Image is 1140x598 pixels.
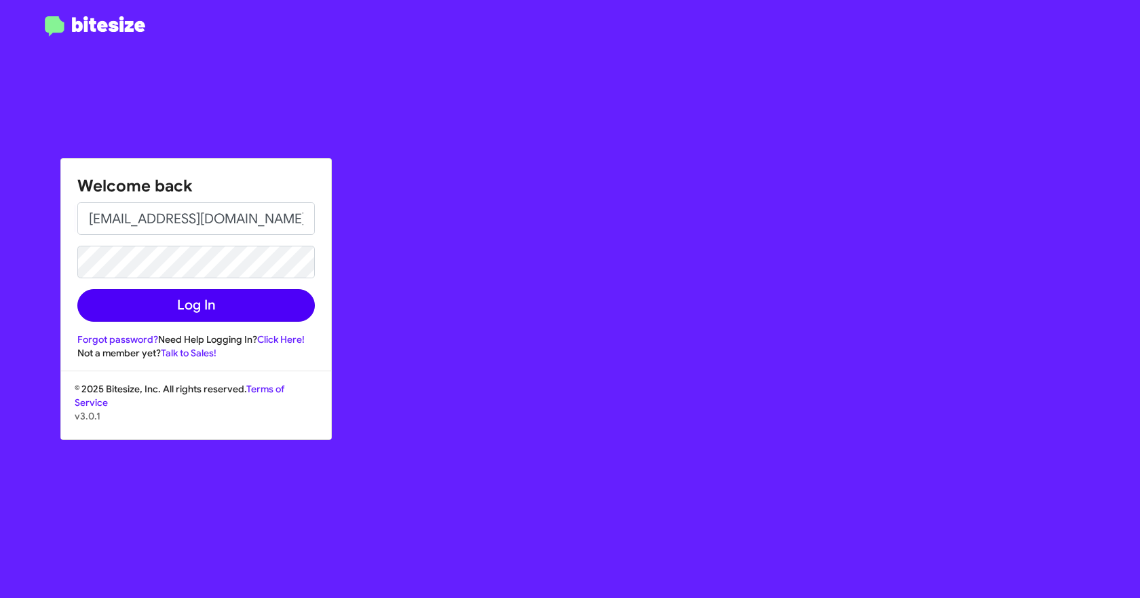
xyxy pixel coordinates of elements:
div: © 2025 Bitesize, Inc. All rights reserved. [61,382,331,439]
a: Talk to Sales! [161,347,216,359]
button: Log In [77,289,315,322]
input: Email address [77,202,315,235]
h1: Welcome back [77,175,315,197]
a: Forgot password? [77,333,158,345]
div: Not a member yet? [77,346,315,360]
a: Click Here! [257,333,305,345]
p: v3.0.1 [75,409,318,423]
div: Need Help Logging In? [77,333,315,346]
